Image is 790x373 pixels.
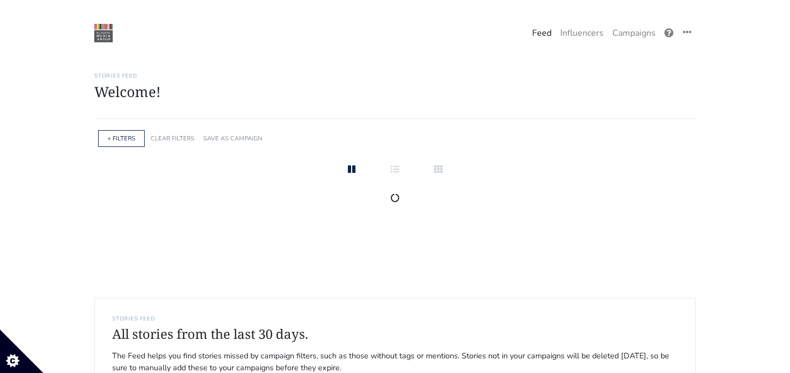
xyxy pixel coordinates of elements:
[112,326,678,342] h4: All stories from the last 30 days.
[203,134,262,143] a: SAVE AS CAMPAIGN
[112,316,678,322] h6: STORIES FEED
[94,24,113,42] img: 22:22:48_1550874168
[151,134,195,143] a: CLEAR FILTERS
[94,83,696,100] h1: Welcome!
[107,134,135,143] a: + FILTERS
[608,22,660,44] a: Campaigns
[94,73,696,79] h6: Stories Feed
[528,22,556,44] a: Feed
[556,22,608,44] a: Influencers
